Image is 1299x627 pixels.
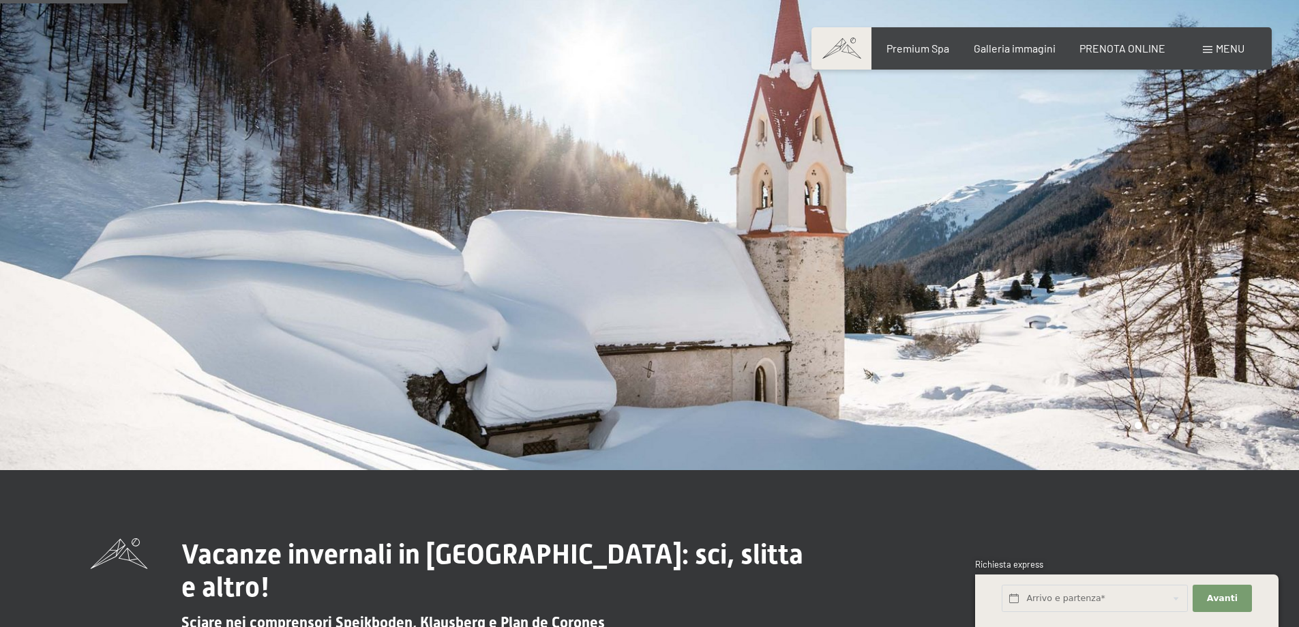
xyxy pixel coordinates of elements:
div: Carousel Page 3 [1152,422,1159,429]
div: Carousel Pagination [1113,422,1244,429]
div: Carousel Page 1 [1118,422,1125,429]
span: Menu [1216,42,1244,55]
div: Carousel Page 2 (Current Slide) [1135,422,1142,429]
span: Vacanze invernali in [GEOGRAPHIC_DATA]: sci, slitta e altro! [181,538,803,603]
div: Carousel Page 8 [1237,422,1244,429]
a: PRENOTA ONLINE [1079,42,1165,55]
span: Avanti [1207,592,1238,604]
div: Carousel Page 4 [1169,422,1176,429]
div: Carousel Page 7 [1220,422,1227,429]
a: Premium Spa [886,42,949,55]
div: Carousel Page 6 [1203,422,1210,429]
span: Richiesta express [975,559,1043,570]
button: Avanti [1193,585,1251,613]
div: Carousel Page 5 [1186,422,1193,429]
a: Galleria immagini [974,42,1056,55]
